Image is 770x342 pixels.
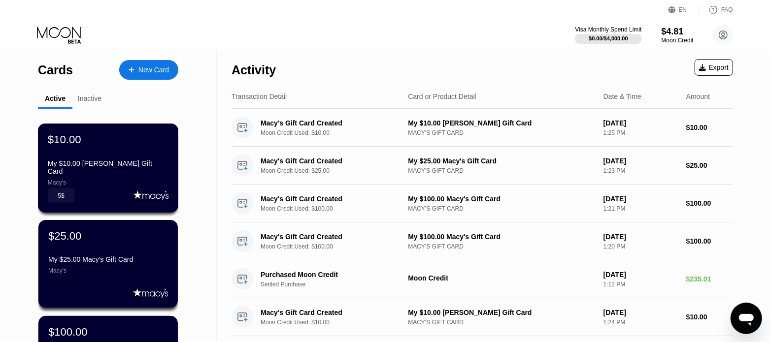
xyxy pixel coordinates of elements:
div: EN [669,5,699,15]
div: MACY'S GIFT CARD [408,129,595,136]
div: Inactive [78,94,101,102]
div: My $25.00 Macy's Gift Card [408,157,595,165]
div: My $25.00 Macy's Gift Card [48,255,168,263]
div: Purchased Moon Credit [261,271,402,279]
div: New Card [119,60,178,80]
div: Active [45,94,66,102]
div: Export [699,63,729,71]
div: MACY'S GIFT CARD [408,243,595,250]
div: Transaction Detail [232,93,287,100]
div: 1:24 PM [603,319,678,326]
div: $10.00 [686,124,733,131]
div: MACY'S GIFT CARD [408,319,595,326]
div: Moon Credit [408,274,595,282]
div: Macy's Gift Card CreatedMoon Credit Used: $100.00My $100.00 Macy's Gift CardMACY'S GIFT CARD[DATE... [232,222,733,260]
div: Visa Monthly Spend Limit [575,26,641,33]
div: Macy's Gift Card Created [261,119,402,127]
div: $100.00 [686,237,733,245]
div: Visa Monthly Spend Limit$0.00/$4,000.00 [575,26,641,44]
div: Macy's Gift Card Created [261,195,402,203]
div: 5$ [58,192,64,199]
div: 1:25 PM [603,129,678,136]
div: Macy's Gift Card Created [261,309,402,316]
div: $25.00My $25.00 Macy's Gift CardMacy's [38,220,178,308]
div: Settled Purchase [261,281,412,288]
div: Macy's Gift Card CreatedMoon Credit Used: $10.00My $10.00 [PERSON_NAME] Gift CardMACY'S GIFT CARD... [232,298,733,336]
div: FAQ [699,5,733,15]
div: Macy's Gift Card CreatedMoon Credit Used: $10.00My $10.00 [PERSON_NAME] Gift CardMACY'S GIFT CARD... [232,109,733,147]
div: My $10.00 [PERSON_NAME] Gift Card [48,159,168,175]
div: EN [679,6,687,13]
div: My $10.00 [PERSON_NAME] Gift Card [408,119,595,127]
div: Amount [686,93,710,100]
div: 1:23 PM [603,167,678,174]
div: Moon Credit [662,37,694,44]
div: 1:20 PM [603,243,678,250]
div: Macy's [48,267,168,274]
div: Moon Credit Used: $100.00 [261,243,412,250]
div: Card or Product Detail [408,93,476,100]
div: MACY'S GIFT CARD [408,205,595,212]
div: Macy's Gift Card CreatedMoon Credit Used: $25.00My $25.00 Macy's Gift CardMACY'S GIFT CARD[DATE]1... [232,147,733,185]
div: $4.81Moon Credit [662,27,694,44]
div: $100.00 [48,326,88,339]
div: [DATE] [603,309,678,316]
div: Moon Credit Used: $100.00 [261,205,412,212]
div: Export [695,59,733,76]
div: $10.00 [48,133,81,146]
div: [DATE] [603,119,678,127]
div: Date & Time [603,93,641,100]
div: [DATE] [603,157,678,165]
div: [DATE] [603,195,678,203]
div: Activity [232,63,276,77]
div: My $100.00 Macy's Gift Card [408,233,595,241]
div: Macy's Gift Card CreatedMoon Credit Used: $100.00My $100.00 Macy's Gift CardMACY'S GIFT CARD[DATE... [232,185,733,222]
div: $25.00 [48,230,81,243]
iframe: Кнопка запуска окна обмена сообщениями [731,303,762,334]
div: FAQ [721,6,733,13]
div: MACY'S GIFT CARD [408,167,595,174]
div: 1:12 PM [603,281,678,288]
div: Moon Credit Used: $10.00 [261,319,412,326]
div: 5$ [48,188,75,202]
div: Macy's Gift Card Created [261,157,402,165]
div: New Card [138,66,169,74]
div: My $10.00 [PERSON_NAME] Gift Card [408,309,595,316]
div: Macy's [48,179,168,186]
div: My $100.00 Macy's Gift Card [408,195,595,203]
div: Moon Credit Used: $25.00 [261,167,412,174]
div: $0.00 / $4,000.00 [589,35,628,41]
div: Macy's Gift Card Created [261,233,402,241]
div: Cards [38,63,73,77]
div: [DATE] [603,271,678,279]
div: $100.00 [686,199,733,207]
div: Purchased Moon CreditSettled PurchaseMoon Credit[DATE]1:12 PM$235.01 [232,260,733,298]
div: $25.00 [686,161,733,169]
div: $10.00 [686,313,733,321]
div: 1:21 PM [603,205,678,212]
div: $235.01 [686,275,733,283]
div: Moon Credit Used: $10.00 [261,129,412,136]
div: $4.81 [662,27,694,37]
div: $10.00My $10.00 [PERSON_NAME] Gift CardMacy's5$ [38,124,178,212]
div: [DATE] [603,233,678,241]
